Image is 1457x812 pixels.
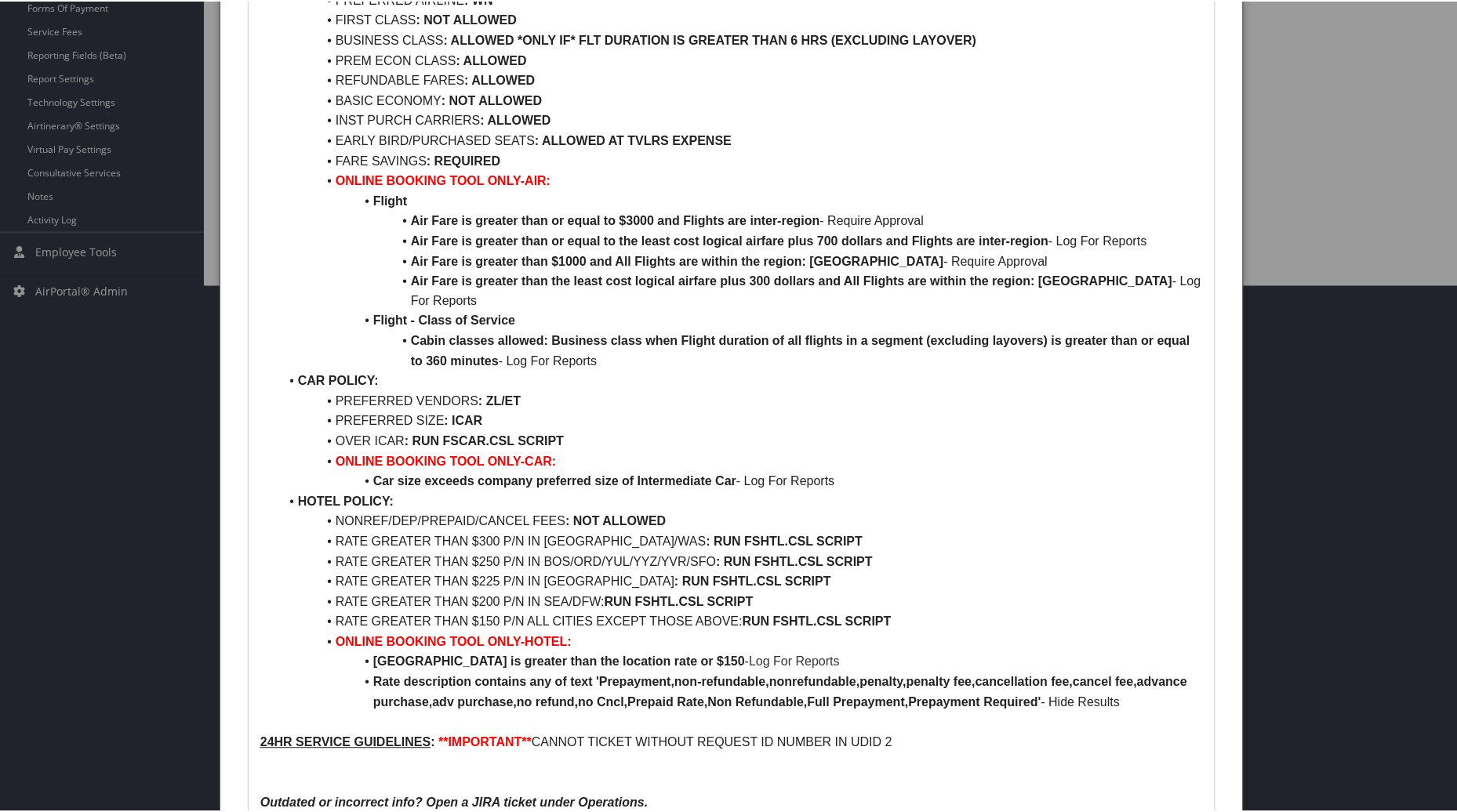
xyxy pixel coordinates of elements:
strong: ZL/ET [486,393,521,407]
strong: Air Fare is greater than or equal to $3000 and Flights are inter-region [411,212,820,226]
strong: RUN FSHTL.CSL SCRIPT [605,594,754,607]
strong: : ALLOWED AT TVLRS EXPENSE [535,132,732,146]
u: 24HR SERVICE GUIDELINES [260,734,431,748]
strong: Flight - Class of Service [373,313,515,326]
li: - [279,651,1203,671]
strong: RUN FSHTL.CSL SCRIPT [682,574,831,587]
li: FIRST CLASS [279,9,1203,29]
strong: : [478,393,482,407]
li: - Require Approval [279,209,1203,230]
strong: Car size exceeds company preferred size of Intermediate Car [373,473,736,487]
li: RATE GREATER THAN $150 P/N ALL CITIES EXCEPT THOSE ABOVE: [279,611,1203,631]
span: Log For Reports [749,654,840,667]
li: RATE GREATER THAN $300 P/N IN [GEOGRAPHIC_DATA]/WAS [279,531,1203,551]
li: PREM ECON CLASS [279,49,1203,70]
strong: : ICAR [445,413,483,426]
li: RATE GREATER THAN $200 P/N IN SEA/DFW: [279,591,1203,611]
strong: CAR POLICY: [298,373,379,386]
strong: ONLINE BOOKING TOOL ONLY-HOTEL: [336,634,572,647]
strong: : RUN FSHTL.CSL SCRIPT [707,534,863,547]
strong: : ALLOWED [481,112,551,125]
li: EARLY BIRD/PURCHASED SEATS [279,129,1203,150]
strong: : RUN FSCAR.CSL SCRIPT [405,433,564,447]
strong: : [260,734,435,748]
li: - Log For Reports [279,270,1203,310]
strong: : ALLOWED *ONLY IF* FLT DURATION IS GREATER THAN 6 HRS (EXCLUDING LAYOVER) [444,32,977,45]
strong: Cabin classes allowed: Business class when Flight duration of all flights in a segment (excluding... [411,333,1194,367]
li: - Require Approval [279,250,1203,270]
strong: Air Fare is greater than or equal to the least cost logical airfare plus 700 dollars and Flights ... [411,233,1049,246]
strong: : [416,12,420,25]
strong: ONLINE BOOKING TOOL ONLY-AIR: [336,172,550,186]
strong: : RUN FSHTL.CSL SCRIPT [716,554,873,567]
strong: Flight [373,193,408,206]
em: Outdated or incorrect info? Open a JIRA ticket under Operations. [260,795,649,808]
strong: HOTEL POLICY: [298,494,394,507]
li: NONREF/DEP/PREPAID/CANCEL FEES [279,510,1203,531]
li: - Log For Reports [279,330,1203,370]
li: - Hide Results [279,671,1203,711]
li: PREFERRED SIZE [279,410,1203,430]
li: BUSINESS CLASS [279,29,1203,49]
strong: : REQUIRED [427,153,500,166]
li: OVER ICAR [279,430,1203,451]
li: - Log For Reports [279,470,1203,491]
strong: : [674,574,678,587]
li: PREFERRED VENDORS [279,390,1203,411]
strong: ONLINE BOOKING TOOL ONLY-CAR: [336,454,557,467]
strong: : ALLOWED [464,72,535,85]
li: - Log For Reports [279,230,1203,250]
strong: Rate description contains any of text 'Prepayment,non-refundable,nonrefundable,penalty,penalty fe... [373,674,1191,708]
li: RATE GREATER THAN $250 P/N IN BOS/ORD/YUL/YYZ/YVR/SFO [279,551,1203,571]
li: FARE SAVINGS [279,150,1203,170]
strong: : NOT ALLOWED [565,513,666,527]
strong: [GEOGRAPHIC_DATA] is greater than the location rate or $150 [373,654,745,667]
li: REFUNDABLE FARES [279,69,1203,89]
li: RATE GREATER THAN $225 P/N IN [GEOGRAPHIC_DATA] [279,571,1203,591]
strong: : ALLOWED [456,53,527,66]
strong: RUN FSHTL.CSL SCRIPT [743,614,892,627]
li: BASIC ECONOMY [279,89,1203,110]
li: INST PURCH CARRIERS [279,109,1203,129]
strong: Air Fare is greater than the least cost logical airfare plus 300 dollars and All Flights are with... [411,273,1172,286]
p: CANNOT TICKET WITHOUT REQUEST ID NUMBER IN UDID 2 [260,731,1203,752]
strong: : NOT ALLOWED [441,92,542,106]
strong: Air Fare is greater than $1000 and All Flights are within the region: [GEOGRAPHIC_DATA] [411,253,944,266]
strong: NOT ALLOWED [424,12,518,25]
